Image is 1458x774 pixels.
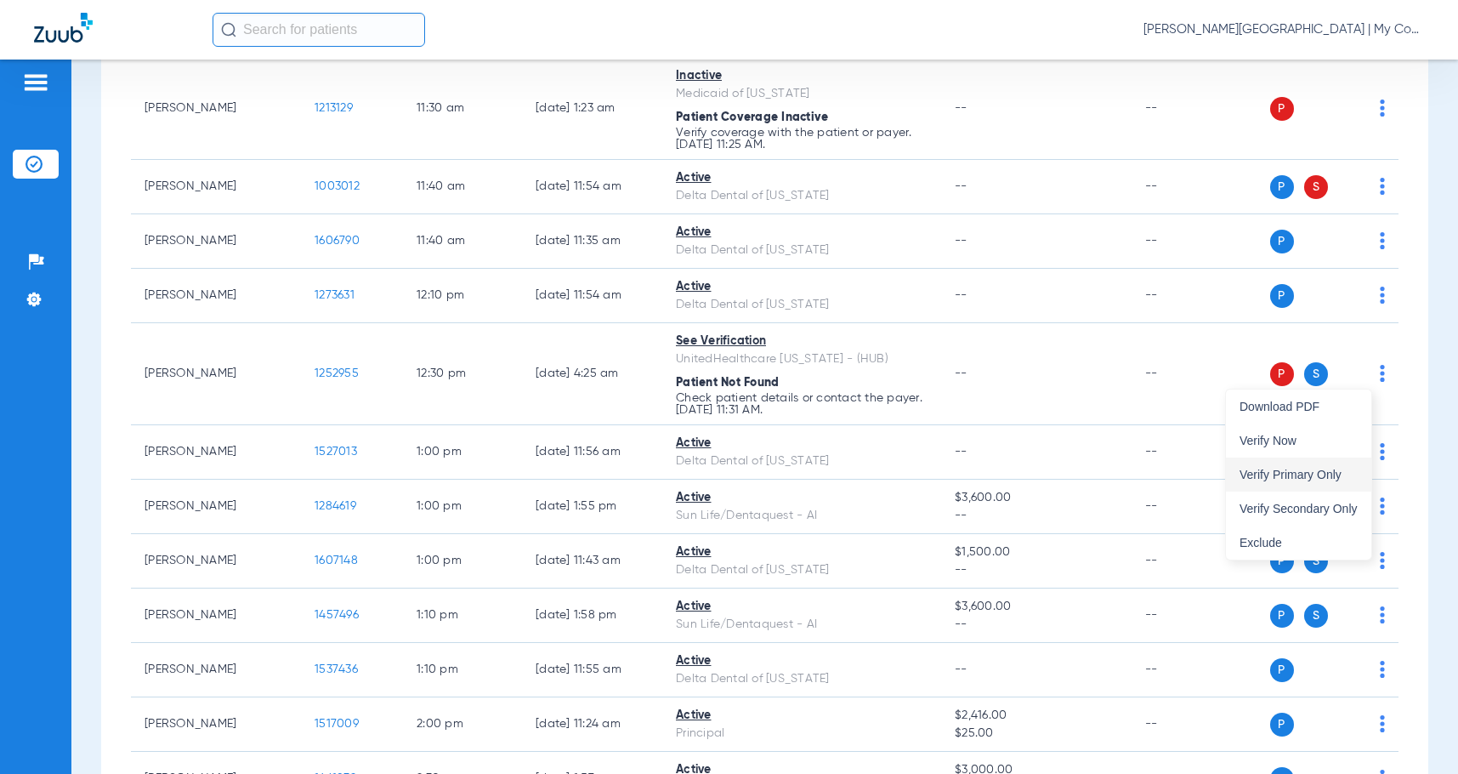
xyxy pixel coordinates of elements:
span: Verify Primary Only [1240,469,1358,481]
span: Verify Now [1240,435,1358,447]
span: Exclude [1240,537,1358,549]
iframe: Chat Widget [1373,692,1458,774]
span: Download PDF [1240,401,1358,413]
span: Verify Secondary Only [1240,503,1358,515]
